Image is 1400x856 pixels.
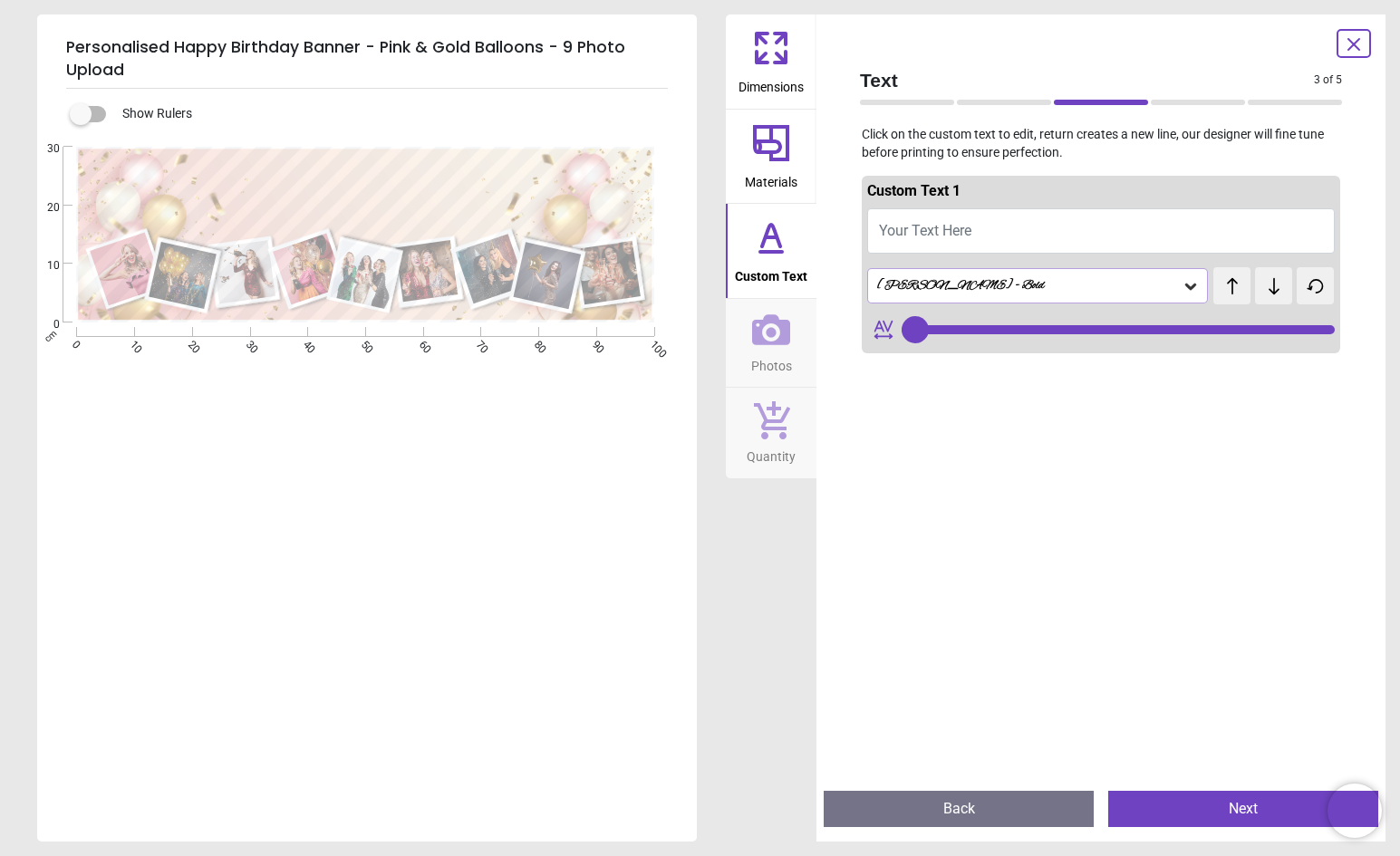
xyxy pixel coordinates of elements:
span: 10 [25,258,60,274]
button: Custom Text [726,204,816,298]
button: Materials [726,110,816,204]
span: Custom Text 1 [867,182,961,199]
p: Click on the custom text to edit, return creates a new line, our designer will fine tune before p... [845,126,1357,161]
span: Custom Text [735,259,807,286]
button: Your Text Here [867,208,1335,254]
div: [PERSON_NAME] - Bold [875,278,1182,293]
button: Back [824,791,1094,827]
span: 0 [25,317,60,332]
span: Materials [745,165,797,192]
iframe: Brevo live chat [1328,784,1382,838]
button: Next [1108,791,1378,827]
span: 3 of 5 [1314,72,1342,88]
span: 20 [25,200,60,216]
span: Dimensions [739,70,804,97]
span: Text [860,67,1314,93]
button: Quantity [726,388,816,478]
span: Photos [751,349,792,376]
div: Show Rulers [81,103,697,125]
span: Quantity [747,439,796,466]
span: Your Text Here [879,222,971,239]
button: Photos [726,299,816,388]
h5: Personalised Happy Birthday Banner - Pink & Gold Balloons - 9 Photo Upload [66,29,668,89]
button: Dimensions [726,14,816,109]
span: 30 [25,141,60,157]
